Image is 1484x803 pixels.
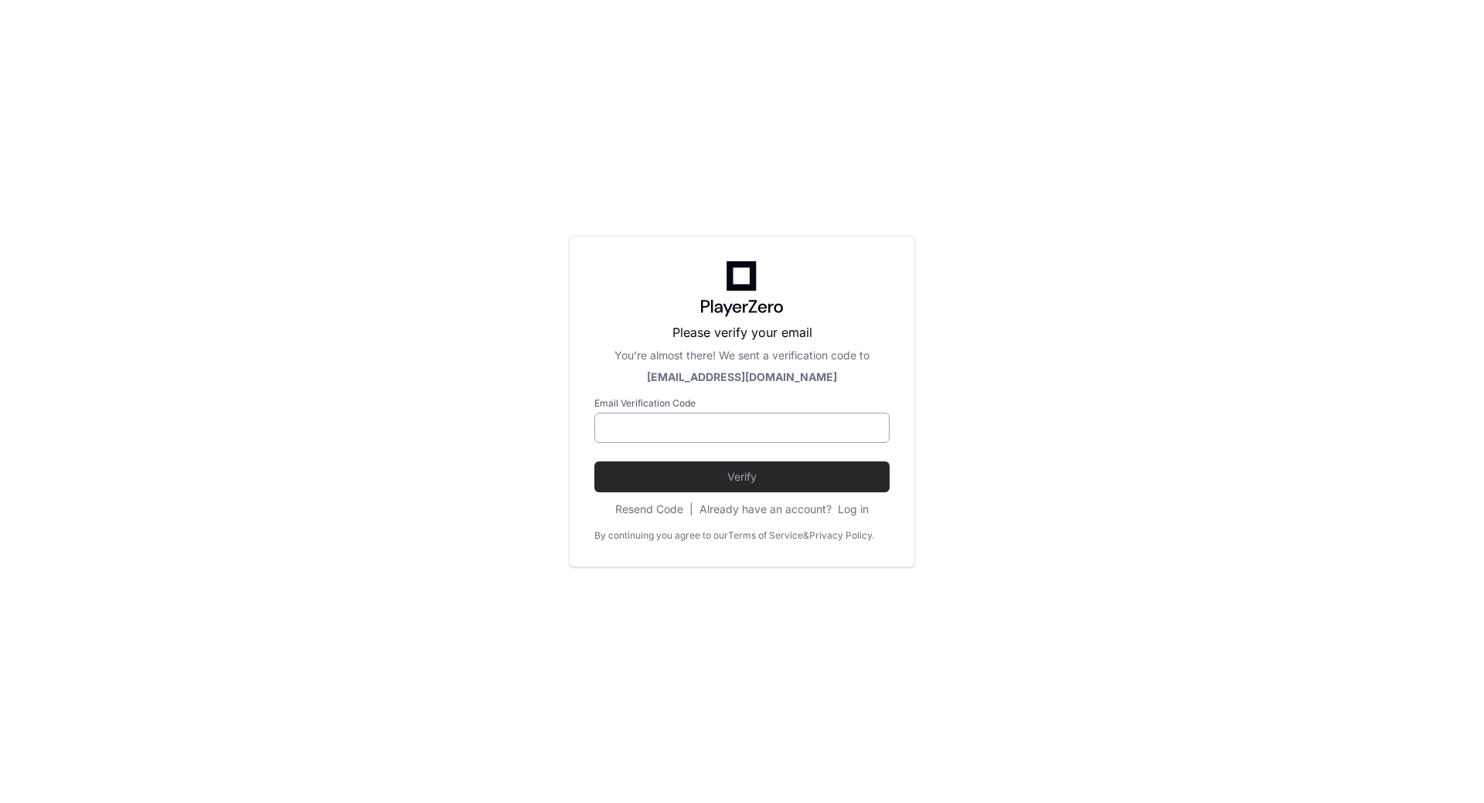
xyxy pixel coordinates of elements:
div: & [803,529,809,542]
label: Email Verification Code [594,397,890,410]
a: Privacy Policy. [809,529,874,542]
div: By continuing you agree to our [594,529,728,542]
span: | [689,502,693,517]
button: Log in [838,502,869,517]
p: Please verify your email [594,323,890,342]
button: Resend Code [615,502,683,517]
span: Verify [594,469,890,485]
a: Terms of Service [728,529,803,542]
div: You're almost there! We sent a verification code to [594,348,890,363]
button: Verify [594,461,890,492]
div: Already have an account? [699,502,869,517]
div: [EMAIL_ADDRESS][DOMAIN_NAME] [594,369,890,385]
